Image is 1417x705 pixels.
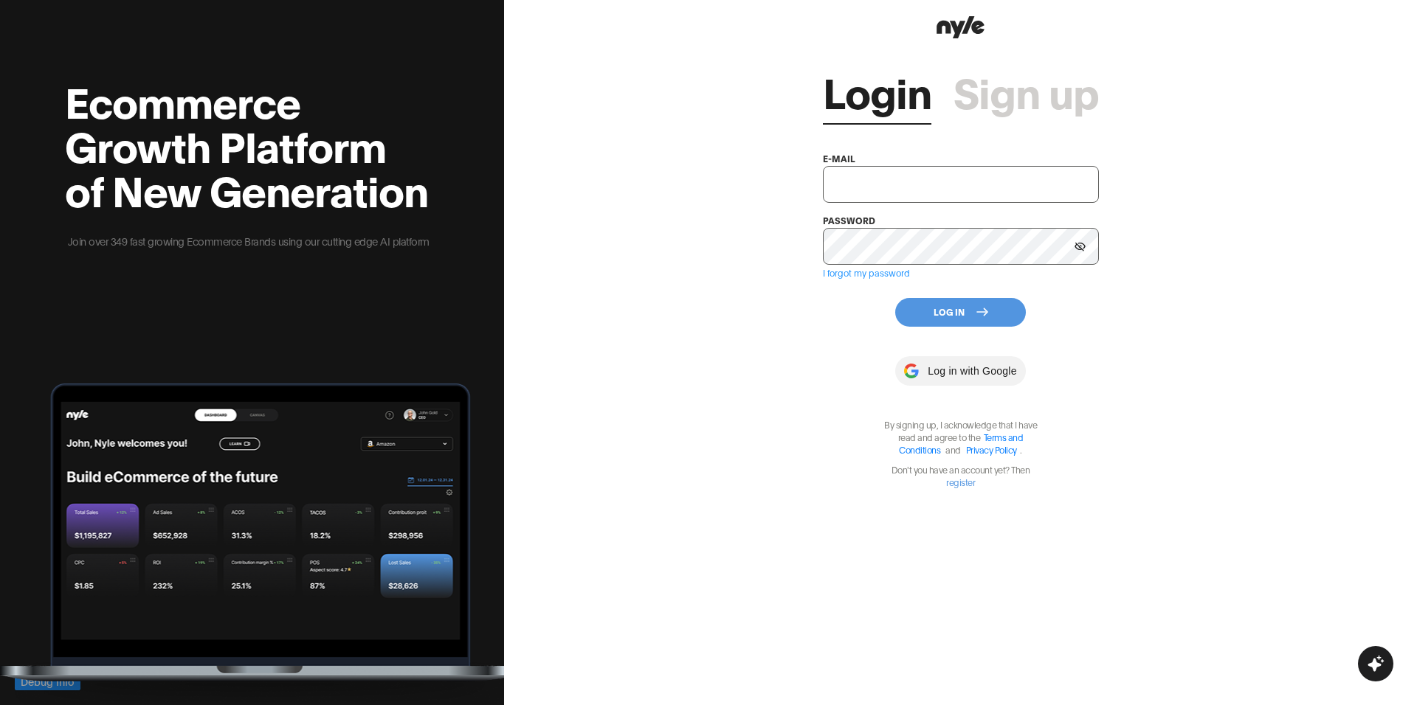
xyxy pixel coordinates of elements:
span: and [942,444,965,455]
a: Login [823,69,931,113]
a: I forgot my password [823,267,910,278]
label: e-mail [823,153,855,164]
p: By signing up, I acknowledge that I have read and agree to the . [876,418,1046,456]
a: Privacy Policy [966,444,1017,455]
a: Sign up [954,69,1099,113]
p: Don't you have an account yet? Then [876,463,1046,488]
label: password [823,215,875,226]
a: register [946,476,975,487]
button: Log In [895,298,1026,327]
h2: Ecommerce Growth Platform of New Generation [65,78,432,211]
button: Log in with Google [895,356,1025,386]
a: Terms and Conditions [899,431,1023,455]
p: Join over 349 fast growing Ecommerce Brands using our cutting edge AI platform [65,233,432,249]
